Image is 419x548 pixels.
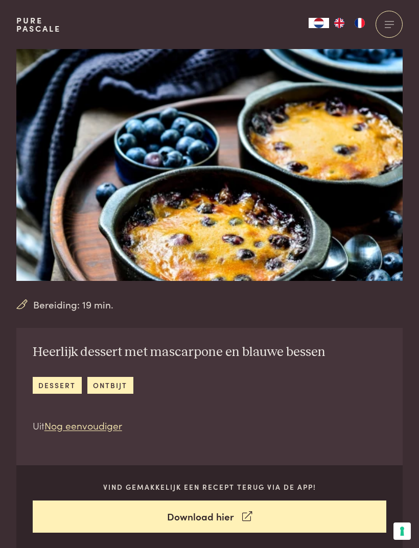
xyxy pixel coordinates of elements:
h2: Heerlijk dessert met mascarpone en blauwe bessen [33,344,325,361]
a: FR [350,18,370,28]
ul: Language list [329,18,370,28]
a: Nog eenvoudiger [44,418,122,432]
a: EN [329,18,350,28]
img: Heerlijk dessert met mascarpone en blauwe bessen [16,49,403,281]
a: Download hier [33,501,387,533]
aside: Language selected: Nederlands [309,18,370,28]
span: Bereiding: 19 min. [33,297,113,312]
a: NL [309,18,329,28]
button: Uw voorkeuren voor toestemming voor trackingtechnologieën [393,522,411,540]
p: Uit [33,418,325,433]
p: Vind gemakkelijk een recept terug via de app! [33,482,387,492]
div: Language [309,18,329,28]
a: ontbijt [87,377,133,394]
a: dessert [33,377,82,394]
a: PurePascale [16,16,61,33]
